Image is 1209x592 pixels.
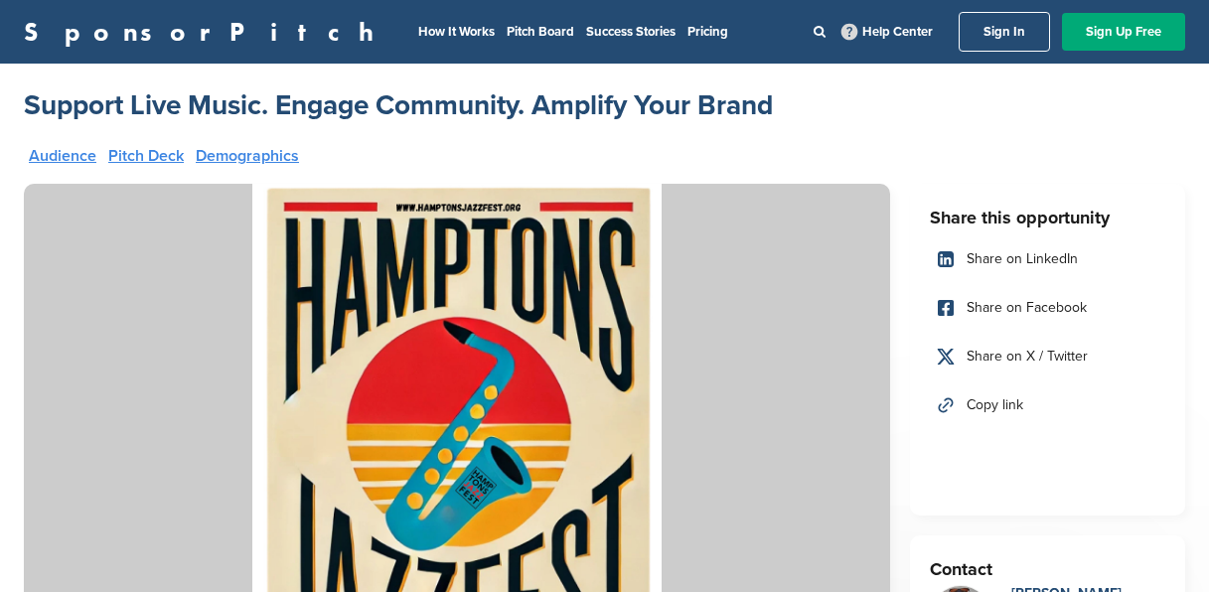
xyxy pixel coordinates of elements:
[108,148,184,164] a: Pitch Deck
[967,248,1078,270] span: Share on LinkedIn
[930,555,1165,583] h3: Contact
[586,24,676,40] a: Success Stories
[687,24,728,40] a: Pricing
[967,297,1087,319] span: Share on Facebook
[930,384,1165,426] a: Copy link
[967,346,1088,368] span: Share on X / Twitter
[930,204,1165,231] h3: Share this opportunity
[959,12,1050,52] a: Sign In
[507,24,574,40] a: Pitch Board
[24,19,386,45] a: SponsorPitch
[930,336,1165,377] a: Share on X / Twitter
[418,24,495,40] a: How It Works
[837,20,937,44] a: Help Center
[1062,13,1185,51] a: Sign Up Free
[930,287,1165,329] a: Share on Facebook
[930,238,1165,280] a: Share on LinkedIn
[967,394,1023,416] span: Copy link
[24,87,773,123] a: Support Live Music. Engage Community. Amplify Your Brand
[29,148,96,164] a: Audience
[196,148,299,164] a: Demographics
